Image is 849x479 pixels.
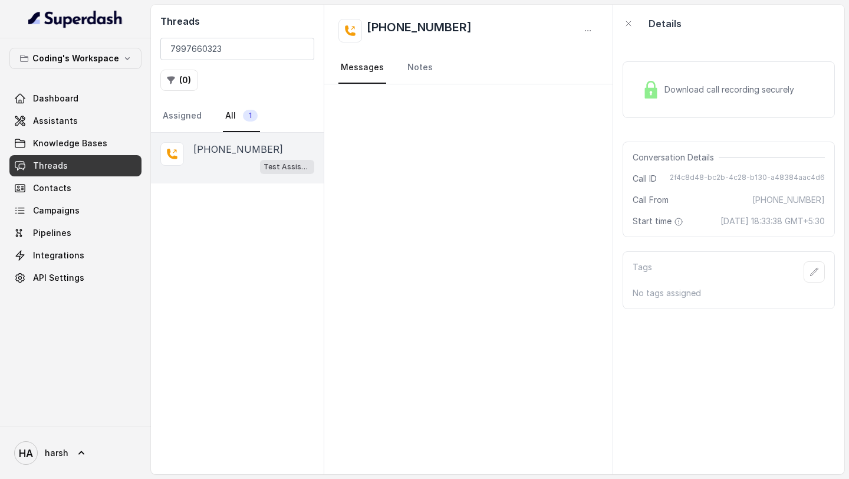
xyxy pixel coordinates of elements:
[32,51,119,65] p: Coding's Workspace
[9,155,141,176] a: Threads
[633,287,825,299] p: No tags assigned
[367,19,472,42] h2: [PHONE_NUMBER]
[223,100,260,132] a: All1
[160,14,314,28] h2: Threads
[160,100,314,132] nav: Tabs
[664,84,799,96] span: Download call recording securely
[633,194,669,206] span: Call From
[9,437,141,470] a: harsh
[264,161,311,173] p: Test Assistant-3
[752,194,825,206] span: [PHONE_NUMBER]
[193,142,283,156] p: [PHONE_NUMBER]
[160,38,314,60] input: Search by Call ID or Phone Number
[9,222,141,244] a: Pipelines
[9,245,141,266] a: Integrations
[28,9,123,28] img: light.svg
[338,52,386,84] a: Messages
[9,200,141,221] a: Campaigns
[9,88,141,109] a: Dashboard
[633,261,652,283] p: Tags
[9,178,141,199] a: Contacts
[649,17,682,31] p: Details
[9,48,141,69] button: Coding's Workspace
[642,81,660,99] img: Lock Icon
[160,70,198,91] button: (0)
[9,267,141,288] a: API Settings
[243,110,258,122] span: 1
[9,110,141,132] a: Assistants
[405,52,435,84] a: Notes
[160,100,204,132] a: Assigned
[633,215,686,227] span: Start time
[633,152,719,163] span: Conversation Details
[720,215,825,227] span: [DATE] 18:33:38 GMT+5:30
[670,173,825,185] span: 2f4c8d48-bc2b-4c28-b130-a48384aac4d6
[338,52,598,84] nav: Tabs
[9,133,141,154] a: Knowledge Bases
[633,173,657,185] span: Call ID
